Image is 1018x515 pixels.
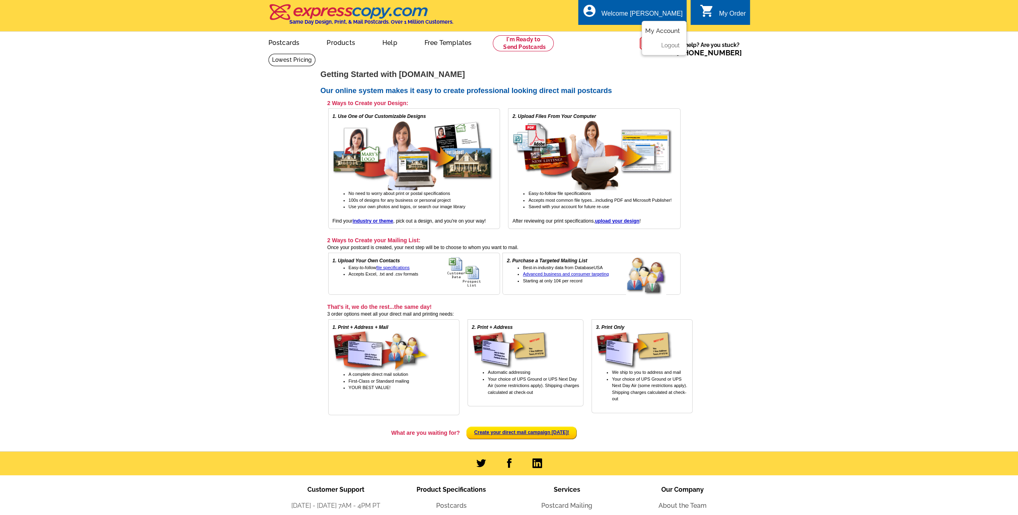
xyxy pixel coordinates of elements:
span: Best-in-industry data from DatabaseUSA [523,265,603,270]
span: Need help? Are you stuck? [663,41,746,57]
span: Product Specifications [417,486,486,493]
a: Postcards [436,502,467,509]
span: Find your , pick out a design, and you're on your way! [333,218,486,224]
span: Y [612,377,614,381]
a: Logout [661,42,680,49]
h3: 2 Ways to Create your Mailing List: [327,237,681,244]
h2: Our online system makes it easy to create professional looking direct mail postcards [321,87,698,95]
em: 3. Print Only [596,324,624,330]
span: First-Class or Standard mailing [349,379,409,383]
span: Use your own photos and logos, or search our image library [349,204,465,209]
a: file specifications [376,265,410,270]
span: Y [488,377,490,381]
span: We ship to you to address and mail [612,370,681,375]
span: 100s of designs for any business or personal project [349,198,451,203]
span: Our Company [661,486,704,493]
img: free online postcard designs [333,120,493,190]
em: 2. Upload Files From Your Computer [512,114,596,119]
h4: Same Day Design, Print, & Mail Postcards. Over 1 Million Customers. [289,19,453,25]
li: [DATE] - [DATE] 7AM - 4PM PT [278,501,394,511]
img: buy a targeted mailing list [626,257,676,296]
span: Starting at only 10¢ per record [523,278,582,283]
span: After reviewing our print specifications, ! [512,218,640,224]
em: 2. Purchase a Targeted Mailing List [507,258,587,264]
img: upload your own address list for free [447,257,496,287]
span: Call [663,49,742,57]
em: 1. Use One of Our Customizable Designs [333,114,426,119]
img: printing only [596,331,672,369]
i: shopping_cart [700,4,714,18]
img: upload your own design for free [512,120,673,190]
span: Once your postcard is created, your next step will be to choose to whom you want to mail. [327,245,518,250]
a: Free Templates [412,32,485,51]
span: YOUR BEST VALUE! [349,385,391,390]
a: About the Team [658,502,707,509]
h1: Getting Started with [DOMAIN_NAME] [321,70,698,79]
h3: That's it, we do the rest...the same day! [327,303,693,310]
a: My Account [645,27,680,34]
span: our choice of UPS Ground or UPS Next Day Air (some restrictions apply). Shipping charges calculat... [488,377,579,395]
span: 3 order options meet all your direct mail and printing needs: [327,311,454,317]
a: Advanced business and consumer targeting [523,272,609,276]
a: Postcards [256,32,313,51]
span: No need to worry about print or postal specifications [349,191,450,196]
div: My Order [719,10,746,21]
a: industry or theme [353,218,393,224]
span: our choice of UPS Ground or UPS Next Day Air (some restrictions apply). Shipping charges calculat... [612,377,687,401]
img: direct mail service [333,331,429,371]
div: Welcome [PERSON_NAME] [601,10,683,21]
img: print & address service [472,331,548,369]
a: shopping_cart My Order [700,9,746,19]
span: Saved with your account for future re-use [528,204,609,209]
a: Products [314,32,368,51]
img: help [639,32,663,55]
a: Help [370,32,410,51]
a: upload your design [595,218,640,224]
h3: What are you waiting for? [329,429,460,436]
span: Easy-to-follow file specifications [528,191,591,196]
em: 2. Print + Address [472,324,513,330]
em: 1. Print + Address + Mail [333,324,388,330]
span: Services [554,486,580,493]
span: Customer Support [307,486,364,493]
em: 1. Upload Your Own Contacts [333,258,400,264]
a: Same Day Design, Print, & Mail Postcards. Over 1 Million Customers. [268,10,453,25]
span: A complete direct mail solution [349,372,408,377]
a: [PHONE_NUMBER] [677,49,742,57]
iframe: LiveChat chat widget [857,328,1018,515]
a: Postcard Mailing [541,502,592,509]
span: Accepts most common file types...including PDF and Microsoft Publisher! [528,198,671,203]
h3: 2 Ways to Create your Design: [327,99,681,107]
i: account_circle [582,4,597,18]
a: Create your direct mail campaign [DATE]! [474,430,569,435]
span: Accepts Excel, .txt and .csv formats [349,272,419,276]
span: Automatic addressing [488,370,530,375]
span: Easy-to-follow [349,265,410,270]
